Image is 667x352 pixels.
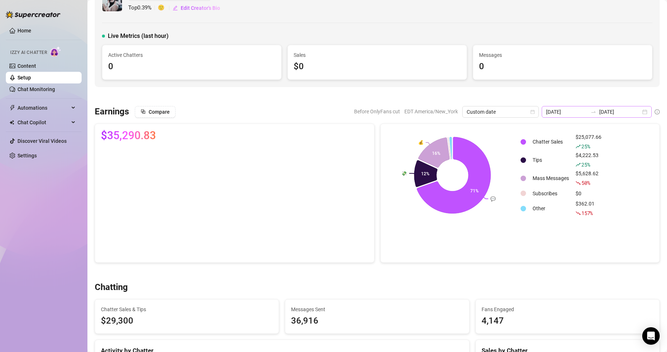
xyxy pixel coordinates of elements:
span: fall [576,180,581,185]
td: Mass Messages [530,169,572,187]
button: Edit Creator's Bio [172,2,220,14]
span: Messages [479,51,646,59]
span: Custom date [467,106,534,117]
div: $25,077.66 [576,133,601,150]
span: Top 0.39 % [128,4,158,12]
a: Content [17,63,36,69]
div: $5,628.62 [576,169,601,187]
span: swap-right [591,109,596,115]
div: $0 [294,60,461,74]
div: 4,147 [482,314,654,328]
img: AI Chatter [50,46,61,57]
span: block [141,109,146,114]
a: Chat Monitoring [17,86,55,92]
text: 💰 [418,140,423,145]
div: $4,222.53 [576,151,601,169]
span: thunderbolt [9,105,15,111]
span: 50 % [581,179,590,186]
a: Discover Viral Videos [17,138,67,144]
span: Izzy AI Chatter [10,49,47,56]
span: EDT America/New_York [404,106,458,117]
td: Subscribes [530,188,572,199]
span: rise [576,144,581,149]
span: calendar [530,110,535,114]
span: $35,290.83 [101,130,156,141]
button: Compare [135,106,176,118]
a: Setup [17,75,31,81]
h3: Earnings [95,106,129,118]
span: Live Metrics (last hour) [108,32,169,40]
div: $0 [576,189,601,197]
div: $362.01 [576,200,601,217]
span: 25 % [581,143,590,150]
td: Chatter Sales [530,133,572,150]
span: rise [576,162,581,167]
text: 💸 [401,171,407,176]
span: 🙂 [158,4,172,12]
span: 25 % [581,161,590,168]
span: edit [173,5,178,11]
span: Edit Creator's Bio [181,5,220,11]
span: Chatter Sales & Tips [101,305,273,313]
span: Fans Engaged [482,305,654,313]
span: $29,300 [101,314,273,328]
span: info-circle [655,109,660,114]
h3: Chatting [95,282,128,293]
div: 0 [108,60,275,74]
span: 157 % [581,210,593,216]
input: Start date [546,108,588,116]
span: Chat Copilot [17,117,69,128]
div: 36,916 [291,314,463,328]
span: Sales [294,51,461,59]
img: Chat Copilot [9,120,14,125]
a: Home [17,28,31,34]
input: End date [599,108,641,116]
td: Tips [530,151,572,169]
span: Compare [149,109,170,115]
span: Before OnlyFans cut [354,106,400,117]
a: Settings [17,153,37,159]
text: 💬 [490,196,496,202]
img: logo-BBDzfeDw.svg [6,11,60,18]
span: to [591,109,596,115]
span: Automations [17,102,69,114]
div: Open Intercom Messenger [642,327,660,345]
td: Other [530,200,572,217]
span: fall [576,211,581,216]
div: 0 [479,60,646,74]
span: Messages Sent [291,305,463,313]
span: Active Chatters [108,51,275,59]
